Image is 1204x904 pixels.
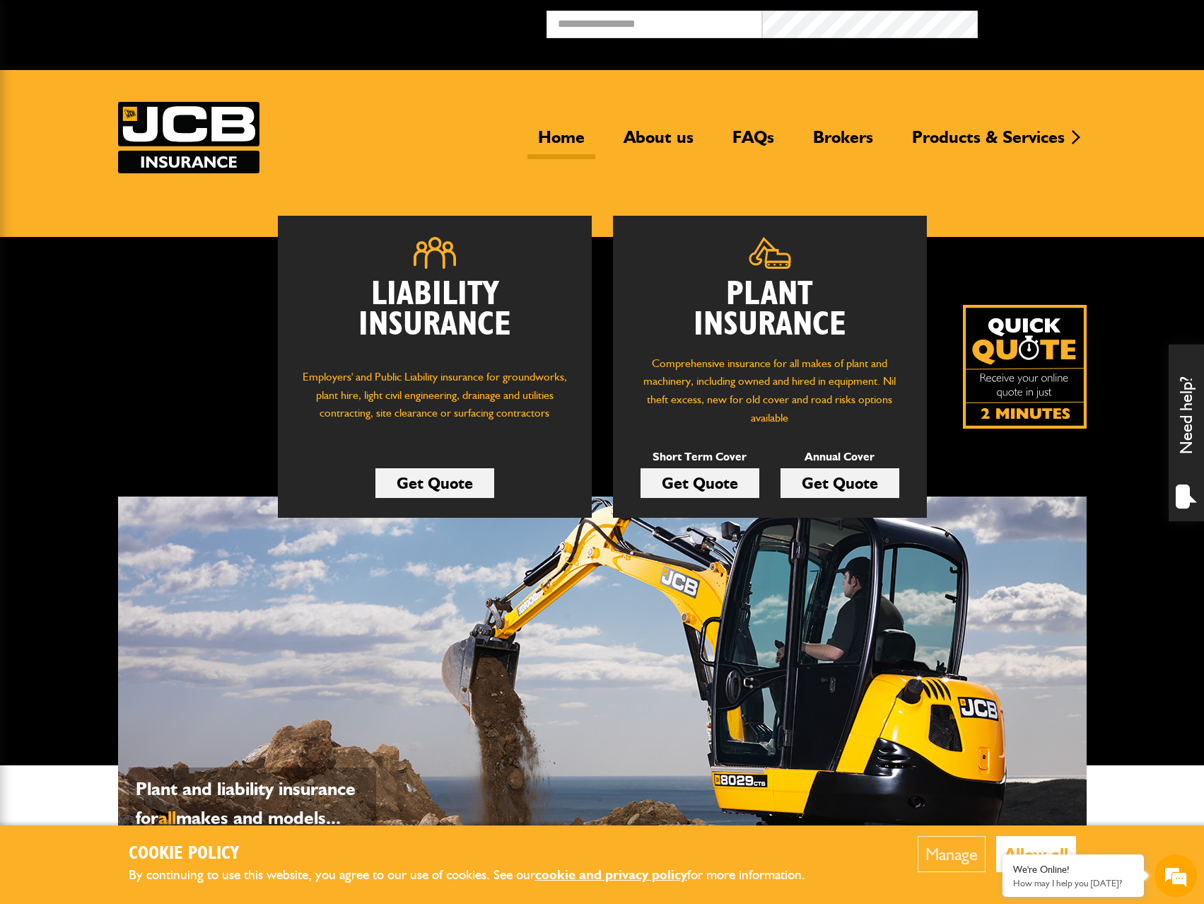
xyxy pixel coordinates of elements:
[535,867,687,883] a: cookie and privacy policy
[781,468,899,498] a: Get Quote
[158,806,176,829] span: all
[136,775,369,833] p: Plant and liability insurance for makes and models...
[118,102,259,173] img: JCB Insurance Services logo
[1013,864,1133,876] div: We're Online!
[299,279,571,354] h2: Liability Insurance
[129,843,829,865] h2: Cookie Policy
[996,836,1076,872] button: Allow all
[918,836,986,872] button: Manage
[978,11,1193,33] button: Broker Login
[1169,344,1204,521] div: Need help?
[963,305,1087,429] a: Get your insurance quote isn just 2-minutes
[641,468,759,498] a: Get Quote
[641,448,759,466] p: Short Term Cover
[375,468,494,498] a: Get Quote
[781,448,899,466] p: Annual Cover
[129,864,829,886] p: By continuing to use this website, you agree to our use of cookies. See our for more information.
[901,127,1075,159] a: Products & Services
[802,127,884,159] a: Brokers
[299,368,571,436] p: Employers' and Public Liability insurance for groundworks, plant hire, light civil engineering, d...
[613,127,704,159] a: About us
[527,127,595,159] a: Home
[1013,878,1133,888] p: How may I help you today?
[634,279,906,340] h2: Plant Insurance
[722,127,785,159] a: FAQs
[118,102,259,173] a: JCB Insurance Services
[634,354,906,427] p: Comprehensive insurance for all makes of plant and machinery, including owned and hired in equipm...
[963,305,1087,429] img: Quick Quote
